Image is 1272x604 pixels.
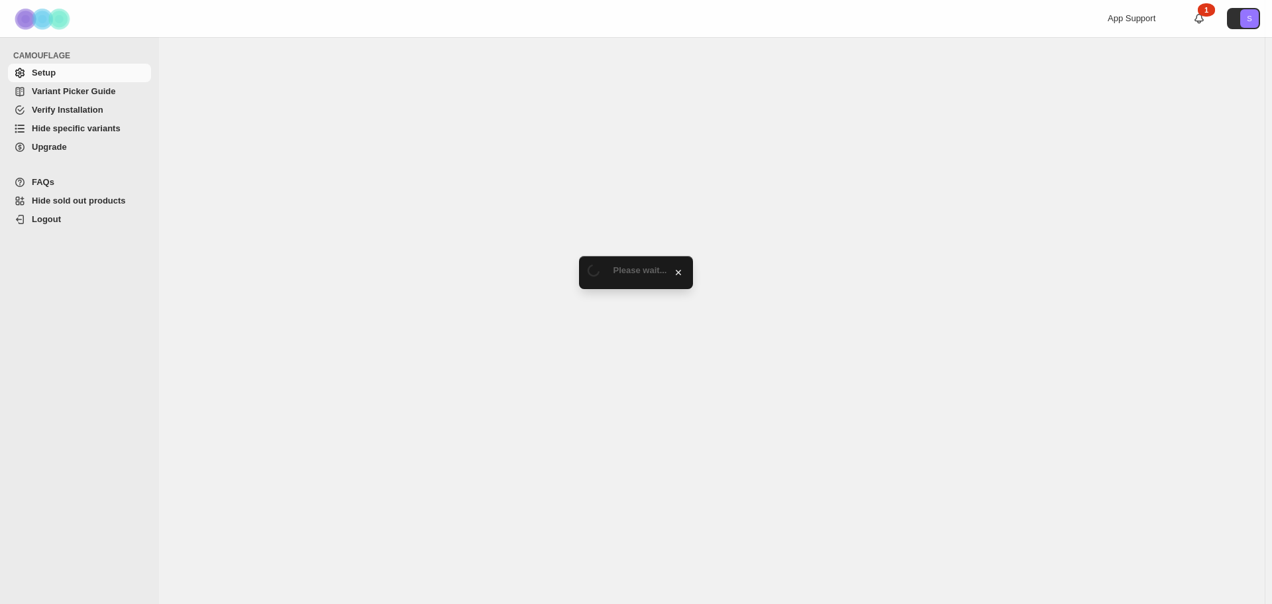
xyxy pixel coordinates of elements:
span: Variant Picker Guide [32,86,115,96]
span: Upgrade [32,142,67,152]
span: FAQs [32,177,54,187]
a: Hide specific variants [8,119,151,138]
a: FAQs [8,173,151,192]
button: Avatar with initials S [1227,8,1260,29]
a: Verify Installation [8,101,151,119]
span: Verify Installation [32,105,103,115]
a: Setup [8,64,151,82]
a: Variant Picker Guide [8,82,151,101]
a: 1 [1192,12,1206,25]
div: 1 [1198,3,1215,17]
text: S [1247,15,1251,23]
span: App Support [1108,13,1155,23]
span: Hide specific variants [32,123,121,133]
span: Hide sold out products [32,196,126,206]
a: Hide sold out products [8,192,151,210]
img: Camouflage [11,1,77,37]
span: Logout [32,214,61,224]
a: Upgrade [8,138,151,156]
a: Logout [8,210,151,229]
span: Setup [32,68,56,78]
span: CAMOUFLAGE [13,50,152,61]
span: Avatar with initials S [1240,9,1259,28]
span: Please wait... [613,265,667,275]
